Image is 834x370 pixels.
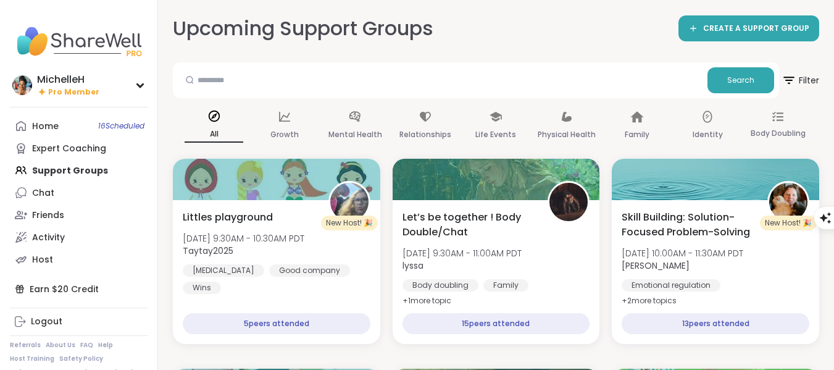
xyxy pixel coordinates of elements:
div: MichelleH [37,73,99,86]
div: [MEDICAL_DATA] [183,264,264,277]
p: Life Events [475,127,516,142]
div: Logout [31,316,62,328]
b: [PERSON_NAME] [622,259,690,272]
span: CREATE A SUPPORT GROUP [703,23,809,34]
a: Friends [10,204,148,226]
div: New Host! 🎉 [760,216,817,230]
img: lyssa [549,183,588,221]
div: 5 peers attended [183,313,370,334]
a: Logout [10,311,148,333]
b: lyssa [402,259,423,272]
span: [DATE] 9:30AM - 11:00AM PDT [402,247,522,259]
span: Filter [782,65,819,95]
span: Let’s be together ! Body Double/Chat [402,210,535,240]
div: New Host! 🎉 [321,216,378,230]
img: ShareWell Nav Logo [10,20,148,63]
div: Earn $20 Credit [10,278,148,300]
a: FAQ [80,341,93,350]
p: Body Doubling [751,126,806,141]
a: Activity [10,226,148,248]
a: About Us [46,341,75,350]
div: Body doubling [402,279,478,292]
a: Host [10,248,148,271]
span: Littles playground [183,210,273,225]
div: Wins [183,282,221,294]
p: All [185,127,243,143]
div: Chat [32,187,54,200]
b: Taytay2025 [183,245,233,257]
a: Referrals [10,341,41,350]
span: Search [727,75,754,86]
p: Relationships [399,127,451,142]
a: CREATE A SUPPORT GROUP [678,15,819,41]
div: Expert Coaching [32,143,106,155]
span: Pro Member [48,87,99,98]
a: Home16Scheduled [10,115,148,137]
a: Help [98,341,113,350]
div: Host [32,254,53,266]
span: [DATE] 9:30AM - 10:30AM PDT [183,232,304,245]
p: Physical Health [538,127,596,142]
div: 13 peers attended [622,313,809,334]
div: Emotional regulation [622,279,720,292]
a: Safety Policy [59,355,103,363]
div: Family [483,279,528,292]
img: LuAnn [769,183,807,221]
span: 16 Scheduled [98,121,144,131]
p: Family [625,127,649,142]
div: Activity [32,232,65,244]
a: Chat [10,182,148,204]
p: Identity [693,127,723,142]
span: Skill Building: Solution-Focused Problem-Solving [622,210,754,240]
p: Growth [270,127,299,142]
a: Host Training [10,355,54,363]
a: Expert Coaching [10,137,148,159]
div: Friends [32,209,64,222]
h2: Upcoming Support Groups [173,15,433,43]
img: Taytay2025 [330,183,369,221]
p: Mental Health [328,127,382,142]
div: 15 peers attended [402,313,590,334]
button: Filter [782,62,819,98]
div: Good company [269,264,350,277]
span: [DATE] 10:00AM - 11:30AM PDT [622,247,743,259]
button: Search [707,67,774,93]
div: Home [32,120,59,133]
img: MichelleH [12,75,32,95]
